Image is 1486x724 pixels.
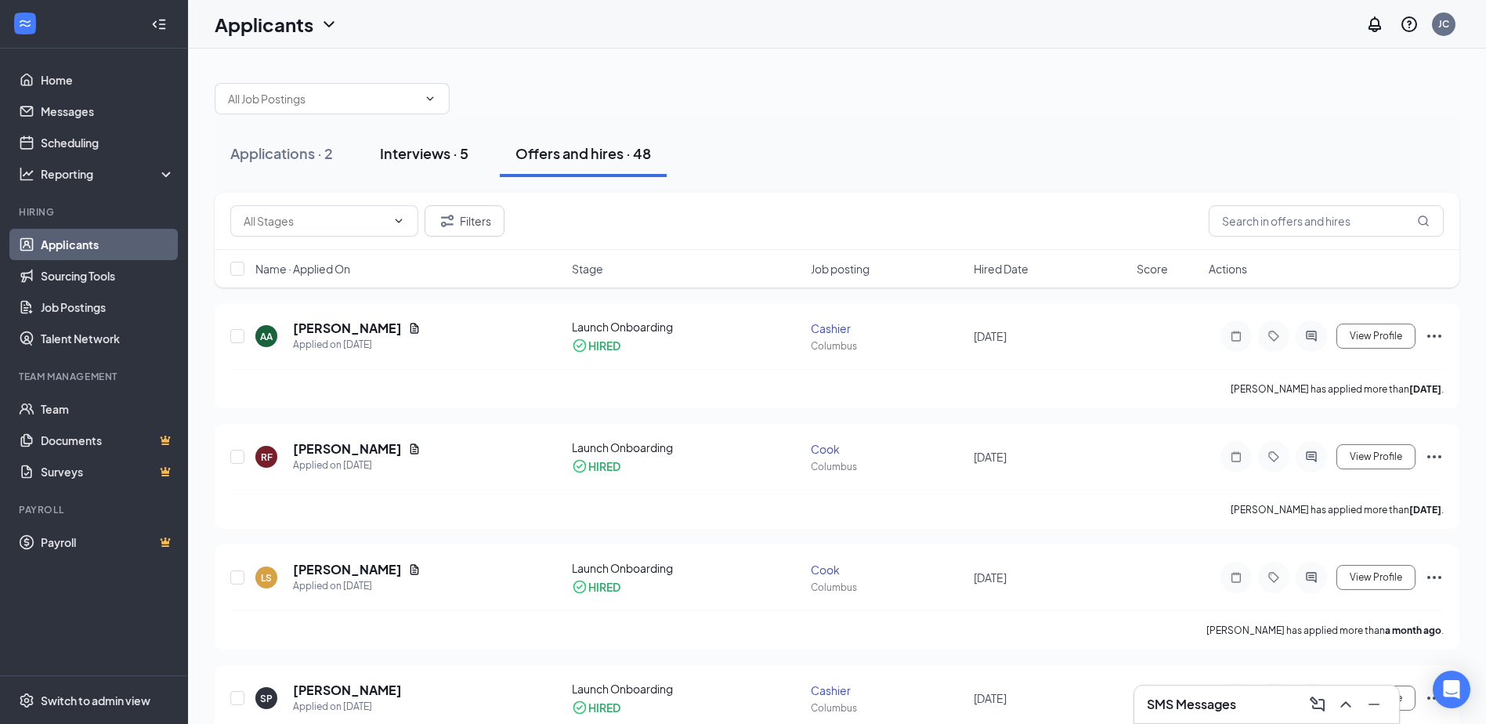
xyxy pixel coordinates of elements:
h5: [PERSON_NAME] [293,561,402,578]
button: Minimize [1361,692,1387,717]
span: Job posting [811,261,870,277]
svg: ActiveChat [1302,330,1321,342]
div: Team Management [19,370,172,383]
div: Columbus [811,339,964,353]
h3: SMS Messages [1147,696,1236,713]
a: DocumentsCrown [41,425,175,456]
svg: ChevronUp [1336,695,1355,714]
p: [PERSON_NAME] has applied more than . [1231,503,1444,516]
div: Cashier [811,320,964,336]
div: Interviews · 5 [380,143,468,163]
svg: CheckmarkCircle [572,700,588,715]
div: Columbus [811,460,964,473]
a: Team [41,393,175,425]
svg: ComposeMessage [1308,695,1327,714]
button: ComposeMessage [1305,692,1330,717]
div: Applied on [DATE] [293,458,421,473]
div: Applied on [DATE] [293,337,421,353]
svg: MagnifyingGlass [1417,215,1430,227]
svg: Tag [1264,330,1283,342]
a: Applicants [41,229,175,260]
div: Payroll [19,503,172,516]
svg: Notifications [1365,15,1384,34]
div: Open Intercom Messenger [1433,671,1470,708]
div: Applied on [DATE] [293,578,421,594]
div: AA [260,330,273,343]
div: HIRED [588,700,620,715]
span: Score [1137,261,1168,277]
h5: [PERSON_NAME] [293,440,402,458]
svg: Ellipses [1425,327,1444,346]
div: Cook [811,441,964,457]
button: View Profile [1336,444,1415,469]
svg: Document [408,322,421,335]
div: HIRED [588,338,620,353]
input: All Job Postings [228,90,418,107]
a: Messages [41,96,175,127]
b: [DATE] [1409,383,1441,395]
b: [DATE] [1409,504,1441,516]
svg: Settings [19,693,34,708]
div: Columbus [811,581,964,594]
div: Launch Onboarding [572,440,802,455]
div: Launch Onboarding [572,319,802,335]
a: SurveysCrown [41,456,175,487]
span: Actions [1209,261,1247,277]
svg: QuestionInfo [1400,15,1419,34]
span: View Profile [1350,572,1402,583]
svg: Filter [438,212,457,230]
span: View Profile [1350,451,1402,462]
div: Switch to admin view [41,693,150,708]
span: View Profile [1350,331,1402,342]
svg: Ellipses [1425,568,1444,587]
div: Cook [811,562,964,577]
a: Scheduling [41,127,175,158]
svg: Ellipses [1425,447,1444,466]
div: JC [1438,17,1449,31]
div: Cashier [811,682,964,698]
svg: ActiveChat [1302,451,1321,463]
div: Applications · 2 [230,143,333,163]
svg: Tag [1264,571,1283,584]
span: [DATE] [974,329,1007,343]
svg: CheckmarkCircle [572,338,588,353]
b: a month ago [1385,624,1441,636]
svg: Minimize [1365,695,1383,714]
div: LS [261,571,272,585]
div: HIRED [588,458,620,474]
p: [PERSON_NAME] has applied more than . [1231,382,1444,396]
svg: CheckmarkCircle [572,579,588,595]
button: View Profile [1336,324,1415,349]
div: Hiring [19,205,172,219]
a: Talent Network [41,323,175,354]
span: Name · Applied On [255,261,350,277]
h5: [PERSON_NAME] [293,682,402,699]
svg: Note [1227,571,1246,584]
div: Launch Onboarding [572,681,802,697]
a: Sourcing Tools [41,260,175,291]
a: Job Postings [41,291,175,323]
div: RF [261,451,273,464]
div: Applied on [DATE] [293,699,402,715]
h1: Applicants [215,11,313,38]
svg: ChevronDown [424,92,436,105]
span: [DATE] [974,450,1007,464]
button: ChevronUp [1333,692,1358,717]
button: View Profile [1336,565,1415,590]
a: Home [41,64,175,96]
svg: Document [408,443,421,455]
svg: Document [408,563,421,576]
div: HIRED [588,579,620,595]
a: PayrollCrown [41,527,175,558]
span: Stage [572,261,603,277]
svg: Note [1227,451,1246,463]
svg: Analysis [19,166,34,182]
span: [DATE] [974,691,1007,705]
input: Search in offers and hires [1209,205,1444,237]
span: [DATE] [974,570,1007,585]
p: [PERSON_NAME] has applied more than . [1206,624,1444,637]
svg: Ellipses [1425,689,1444,708]
div: Offers and hires · 48 [515,143,651,163]
svg: CheckmarkCircle [572,458,588,474]
svg: ActiveChat [1302,571,1321,584]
